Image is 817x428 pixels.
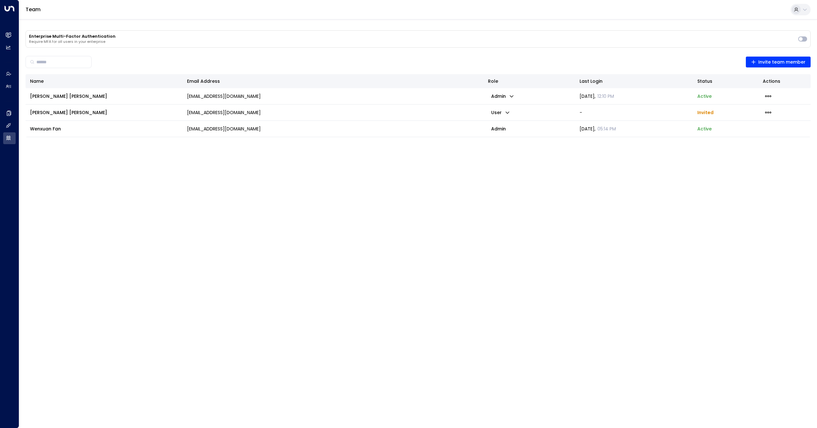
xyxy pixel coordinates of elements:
div: Role [488,77,571,85]
p: [EMAIL_ADDRESS][DOMAIN_NAME] [187,93,261,99]
span: Invite team member [751,58,806,66]
button: user [488,108,513,117]
span: Invited [697,109,714,116]
div: Status [697,77,754,85]
p: [EMAIL_ADDRESS][DOMAIN_NAME] [187,126,261,132]
div: Name [30,77,178,85]
span: [DATE] , [580,126,616,132]
span: [DATE] , [580,93,614,99]
p: [EMAIL_ADDRESS][DOMAIN_NAME] [187,109,261,116]
span: Wenxuan Fan [30,126,61,132]
div: Actions [763,77,806,85]
span: [PERSON_NAME] [PERSON_NAME] [30,93,107,99]
p: active [697,126,712,132]
div: Email Address [187,77,479,85]
p: admin [488,124,509,134]
p: active [697,93,712,99]
div: Last Login [580,77,688,85]
h3: Enterprise Multi-Factor Authentication [29,34,795,39]
button: admin [488,92,517,101]
a: Team [26,6,41,13]
button: Invite team member [746,57,811,67]
div: Name [30,77,44,85]
div: Email Address [187,77,220,85]
td: - [575,105,693,121]
div: Last Login [580,77,603,85]
span: 05:14 PM [597,126,616,132]
span: [PERSON_NAME] [PERSON_NAME] [30,109,107,116]
span: 12:10 PM [597,93,614,99]
p: Require MFA for all users in your enterprise [29,40,795,44]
